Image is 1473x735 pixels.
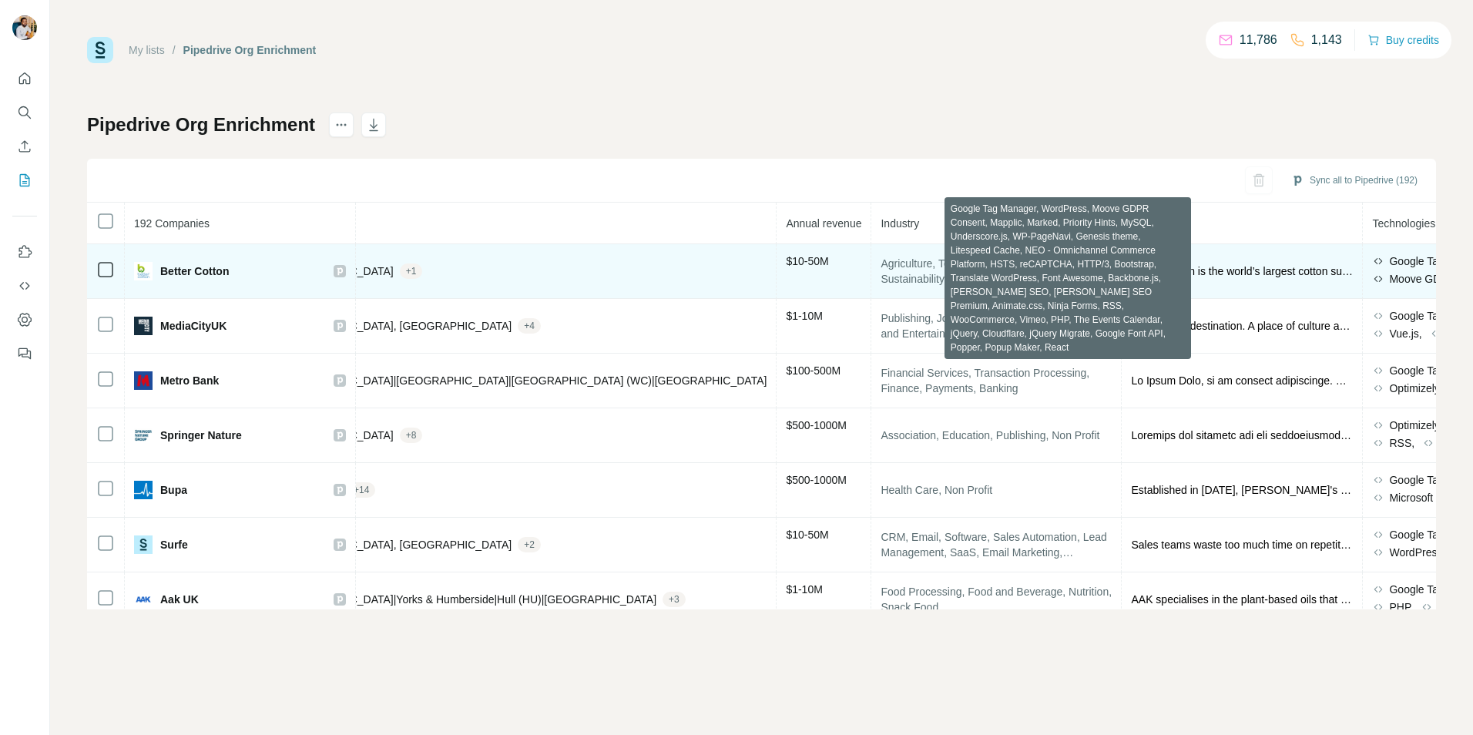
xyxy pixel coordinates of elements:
button: Dashboard [12,306,37,334]
span: AAK specialises in the plant-based oils that are the value-adding ingredients in many of the prod... [1131,592,1353,607]
button: My lists [12,166,37,194]
img: company-logo [134,426,153,445]
div: + 2 [518,538,541,552]
span: Optimizely, [1389,418,1441,433]
span: Health Care, Non Profit [881,482,1112,498]
span: Annual revenue [786,217,861,230]
span: Aak UK [160,592,199,607]
img: Surfe Logo [87,37,113,63]
img: company-logo [134,317,153,335]
p: 1,143 [1311,31,1342,49]
button: Use Surfe API [12,272,37,300]
span: [GEOGRAPHIC_DATA], [GEOGRAPHIC_DATA]|[GEOGRAPHIC_DATA]|[GEOGRAPHIC_DATA] (WC)|[GEOGRAPHIC_DATA] [163,373,767,388]
span: Loremips dol sitametc adi eli seddoeiusmod te incididu, utlab et dol ma aliq enima mi veniamqui n... [1131,428,1353,443]
img: Avatar [12,15,37,40]
span: About [1131,217,1159,230]
span: Publishing, Journalism, Digital Media, Media and Entertainment, News, Local [881,310,1112,341]
img: company-logo [134,481,153,499]
span: $ 1-10M [786,310,822,322]
span: $ 10-50M [786,529,828,541]
button: Use Surfe on LinkedIn [12,238,37,266]
span: WordPress, [1389,545,1445,560]
span: Springer Nature [160,428,242,443]
span: A waterside destination. A place of culture and content. Home to some of the world’s most excitin... [1131,318,1353,334]
div: + 3 [663,592,686,606]
button: Search [12,99,37,126]
span: PHP, [1389,599,1413,615]
img: company-logo [134,371,153,390]
button: Feedback [12,340,37,367]
button: Sync all to Pipedrive (192) [1280,169,1428,192]
span: Established in [DATE], [PERSON_NAME]'s purpose is helping people live longer, healthier, happier ... [1131,482,1353,498]
span: $ 500-1000M [786,474,847,486]
span: RSS, [1389,435,1414,451]
button: Quick start [12,65,37,92]
span: Better Cotton [160,263,229,279]
div: + 1 [400,264,423,278]
span: $ 500-1000M [786,419,847,431]
span: $ 10-50M [786,255,828,267]
span: Sales teams waste too much time on repetitive admin tasks. Surfe handles everything before the ph... [1131,537,1353,552]
button: actions [329,112,354,137]
img: company-logo [134,535,153,554]
span: Industry [881,217,919,230]
span: Lo Ipsum Dolo, si am consect adipiscinge. Se'do ei tempo-incidid utla etdolo magn aliq e admin ve... [1131,373,1353,388]
li: / [173,42,176,58]
h1: Pipedrive Org Enrichment [87,112,315,137]
span: MediaCityUK [160,318,226,334]
span: CRM, Email, Software, Sales Automation, Lead Management, SaaS, Email Marketing, Marketing Automat... [881,529,1112,560]
span: Association, Education, Publishing, Non Profit [881,428,1112,443]
button: Buy credits [1367,29,1439,51]
span: Surfe [160,537,188,552]
button: Enrich CSV [12,133,37,160]
img: company-logo [134,262,153,280]
span: Financial Services, Transaction Processing, Finance, Payments, Banking [881,365,1112,396]
span: Bupa [160,482,187,498]
span: Vue.js, [1389,326,1421,341]
img: company-logo [134,590,153,609]
span: Metro Bank [160,373,219,388]
span: $ 100-500M [786,364,841,377]
p: 11,786 [1240,31,1277,49]
a: My lists [129,44,165,56]
div: + 14 [347,483,375,497]
span: Agriculture, Textiles, Farming, AgTech, Sustainability [881,256,1112,287]
div: + 8 [400,428,423,442]
span: Better Cotton is the world’s largest cotton sustainability programme. Our mission: to help cotton... [1131,263,1353,279]
span: [GEOGRAPHIC_DATA], [GEOGRAPHIC_DATA]|Yorks & Humberside|Hull (HU)|[GEOGRAPHIC_DATA] [163,592,657,607]
span: Food Processing, Food and Beverage, Nutrition, Snack Food [881,584,1112,615]
span: $ 1-10M [786,583,822,596]
div: + 4 [518,319,541,333]
div: Pipedrive Org Enrichment [183,42,317,58]
span: 192 Companies [134,217,210,230]
span: Technologies [1372,217,1435,230]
